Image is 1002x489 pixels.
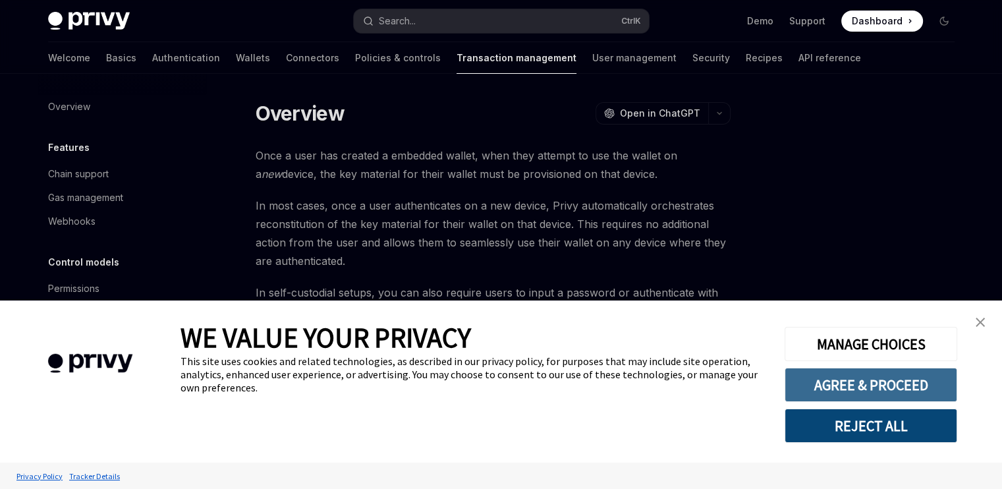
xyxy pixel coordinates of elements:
a: close banner [967,309,993,335]
button: MANAGE CHOICES [785,327,957,361]
div: This site uses cookies and related technologies, as described in our privacy policy, for purposes... [181,355,765,394]
a: Welcome [48,42,90,74]
div: Chain support [48,166,109,182]
a: User management [592,42,677,74]
div: Webhooks [48,214,96,229]
a: API reference [798,42,861,74]
span: Once a user has created a embedded wallet, when they attempt to use the wallet on a device, the k... [256,146,731,183]
span: Ctrl K [621,16,641,26]
a: Policies & controls [355,42,441,74]
a: Tracker Details [66,465,123,488]
img: company logo [20,335,161,392]
h5: Control models [48,254,119,270]
a: Support [789,14,825,28]
a: Transaction management [457,42,576,74]
h5: Features [48,140,90,156]
button: Toggle dark mode [933,11,955,32]
div: Gas management [48,190,123,206]
img: dark logo [48,12,130,30]
a: Dashboard [841,11,923,32]
span: WE VALUE YOUR PRIVACY [181,320,471,355]
span: In most cases, once a user authenticates on a new device, Privy automatically orchestrates recons... [256,196,731,270]
span: In self-custodial setups, you can also require users to input a password or authenticate with the... [256,283,731,339]
span: Dashboard [852,14,903,28]
a: Chain support [38,162,206,186]
a: Authentication [152,42,220,74]
div: Permissions [48,281,99,297]
span: Open in ChatGPT [620,107,700,120]
button: Search...CtrlK [354,9,649,33]
a: Permissions [38,277,206,301]
a: Demo [747,14,773,28]
button: AGREE & PROCEED [785,368,957,402]
a: Connectors [286,42,339,74]
em: new [262,167,282,181]
a: Privacy Policy [13,465,66,488]
a: Wallets [236,42,270,74]
button: Open in ChatGPT [596,102,708,125]
a: Basics [106,42,136,74]
button: REJECT ALL [785,409,957,443]
a: Overview [38,95,206,119]
a: Security [692,42,730,74]
a: Recipes [746,42,783,74]
div: Search... [379,13,416,29]
a: Gas management [38,186,206,210]
h1: Overview [256,101,345,125]
div: Overview [48,99,90,115]
img: close banner [976,318,985,327]
a: Webhooks [38,210,206,233]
